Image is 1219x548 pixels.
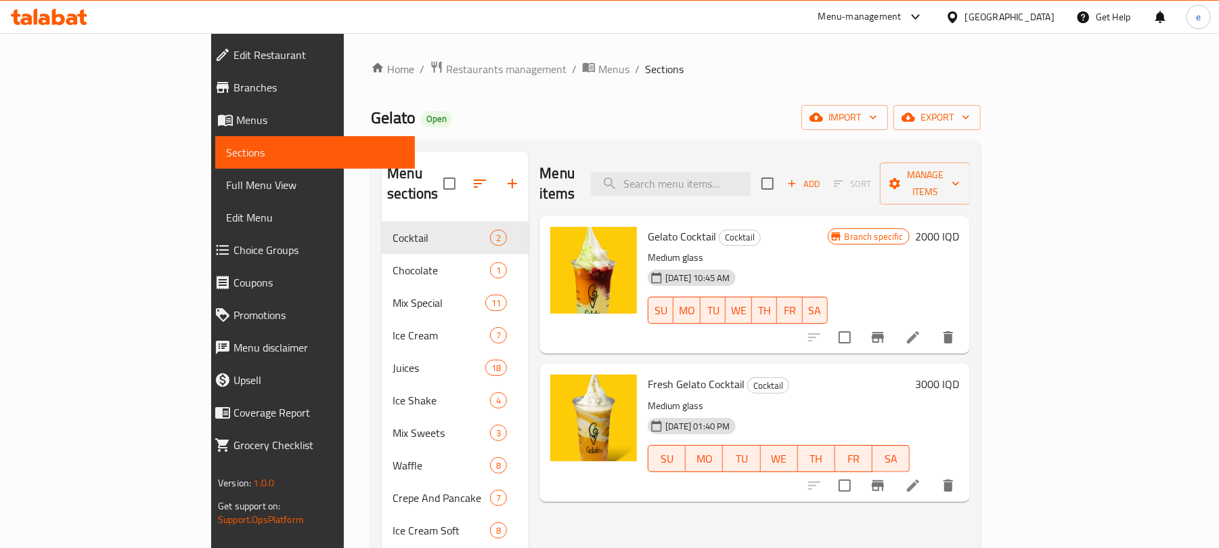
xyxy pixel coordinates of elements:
[218,497,280,515] span: Get support on:
[204,396,415,429] a: Coverage Report
[446,61,567,77] span: Restaurants management
[878,449,904,469] span: SA
[915,227,959,246] h6: 2000 IQD
[234,79,404,96] span: Branches
[835,445,872,472] button: FR
[204,266,415,299] a: Coupons
[204,299,415,331] a: Promotions
[654,301,668,320] span: SU
[679,301,695,320] span: MO
[965,9,1055,24] div: [GEOGRAPHIC_DATA]
[486,362,506,375] span: 18
[648,226,716,247] span: Gelato Cocktail
[393,522,490,539] span: Ice Cream Soft
[393,457,490,473] div: Waffle
[490,230,507,246] div: items
[648,297,673,324] button: SU
[204,39,415,71] a: Edit Restaurant
[393,392,490,408] span: Ice Shake
[830,471,859,500] span: Select to update
[591,172,751,196] input: search
[915,375,959,394] h6: 3000 IQD
[490,425,507,441] div: items
[387,163,443,204] h2: Menu sections
[234,339,404,356] span: Menu disclaimer
[393,490,490,506] span: Crepe And Pancake
[226,144,404,161] span: Sections
[234,242,404,258] span: Choice Groups
[785,176,822,192] span: Add
[777,297,802,324] button: FR
[491,232,506,245] span: 2
[491,459,506,472] span: 8
[782,173,825,194] button: Add
[485,295,507,311] div: items
[1196,9,1201,24] span: e
[648,445,686,472] button: SU
[803,449,830,469] span: TH
[798,445,835,472] button: TH
[582,60,629,78] a: Menus
[812,109,877,126] span: import
[782,173,825,194] span: Add item
[393,360,485,376] span: Juices
[226,209,404,226] span: Edit Menu
[932,469,965,502] button: delete
[234,372,404,388] span: Upsell
[893,105,981,130] button: export
[421,111,452,127] div: Open
[215,169,415,201] a: Full Menu View
[486,297,506,310] span: 11
[204,104,415,136] a: Menus
[862,321,894,354] button: Branch-specific-item
[393,425,490,441] div: Mix Sweets
[218,511,304,528] a: Support.OpsPlatform
[204,71,415,104] a: Branches
[753,169,782,198] span: Select section
[660,272,735,284] span: [DATE] 10:45 AM
[490,392,507,408] div: items
[393,230,490,246] div: Cocktail
[691,449,717,469] span: MO
[818,9,902,25] div: Menu-management
[766,449,793,469] span: WE
[393,295,485,311] div: Mix Special
[872,445,910,472] button: SA
[491,492,506,505] span: 7
[706,301,720,320] span: TU
[491,264,506,277] span: 1
[747,377,789,394] div: Cocktail
[905,329,921,345] a: Edit menu item
[905,478,921,494] a: Edit menu item
[226,177,404,193] span: Full Menu View
[218,474,251,492] span: Version:
[382,222,529,254] div: Cocktail2
[435,169,464,198] span: Select all sections
[654,449,680,469] span: SU
[491,394,506,407] span: 4
[382,319,529,352] div: Ice Cream7
[253,474,274,492] span: 1.0.0
[491,427,506,440] span: 3
[382,514,529,547] div: Ice Cream Soft8
[204,364,415,396] a: Upsell
[382,352,529,384] div: Juices18
[719,230,760,245] span: Cocktail
[490,327,507,343] div: items
[421,113,452,125] span: Open
[490,262,507,278] div: items
[490,490,507,506] div: items
[757,301,772,320] span: TH
[382,417,529,449] div: Mix Sweets3
[825,173,880,194] span: Select section first
[539,163,575,204] h2: Menu items
[393,327,490,343] div: Ice Cream
[491,524,506,537] span: 8
[204,234,415,266] a: Choice Groups
[393,262,490,278] span: Chocolate
[490,457,507,473] div: items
